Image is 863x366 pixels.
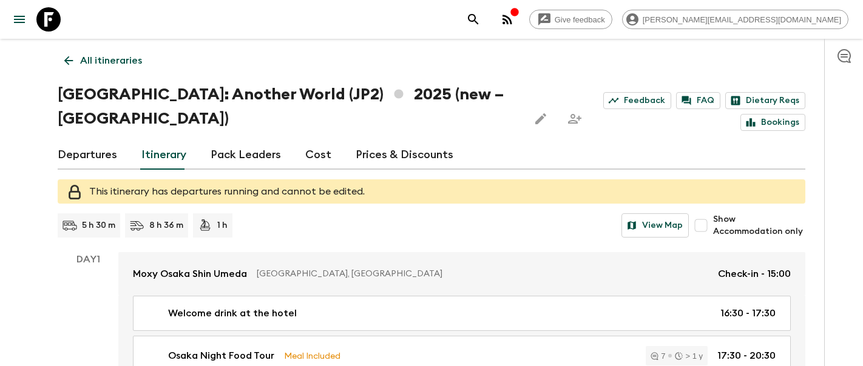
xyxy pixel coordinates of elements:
p: 16:30 - 17:30 [720,306,776,321]
p: Day 1 [58,252,118,267]
a: Feedback [603,92,671,109]
div: > 1 y [675,352,703,360]
a: Welcome drink at the hotel16:30 - 17:30 [133,296,791,331]
button: View Map [621,213,689,238]
p: 8 h 36 m [149,219,183,231]
div: 7 [651,352,665,360]
button: search adventures [461,7,486,32]
a: Dietary Reqs [725,92,805,109]
button: menu [7,7,32,32]
a: Cost [305,141,331,170]
div: [PERSON_NAME][EMAIL_ADDRESS][DOMAIN_NAME] [622,10,848,29]
p: Moxy Osaka Shin Umeda [133,267,247,281]
a: Departures [58,141,117,170]
h1: [GEOGRAPHIC_DATA]: Another World (JP2) 2025 (new – [GEOGRAPHIC_DATA]) [58,82,519,131]
a: Give feedback [529,10,612,29]
span: [PERSON_NAME][EMAIL_ADDRESS][DOMAIN_NAME] [636,15,848,24]
p: Meal Included [284,349,340,362]
p: Check-in - 15:00 [718,267,791,281]
a: Itinerary [141,141,186,170]
span: Give feedback [548,15,612,24]
button: Edit this itinerary [529,107,553,131]
a: Bookings [740,114,805,131]
p: All itineraries [80,53,142,68]
span: Show Accommodation only [713,213,805,238]
p: Welcome drink at the hotel [168,306,297,321]
a: Prices & Discounts [356,141,453,170]
a: All itineraries [58,48,149,73]
a: Pack Leaders [211,141,281,170]
p: Osaka Night Food Tour [168,348,274,363]
p: [GEOGRAPHIC_DATA], [GEOGRAPHIC_DATA] [257,268,708,280]
a: FAQ [676,92,720,109]
a: Moxy Osaka Shin Umeda[GEOGRAPHIC_DATA], [GEOGRAPHIC_DATA]Check-in - 15:00 [118,252,805,296]
span: This itinerary has departures running and cannot be edited. [89,187,365,196]
p: 17:30 - 20:30 [717,348,776,363]
p: 1 h [217,219,228,231]
span: Share this itinerary [563,107,587,131]
p: 5 h 30 m [82,219,115,231]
